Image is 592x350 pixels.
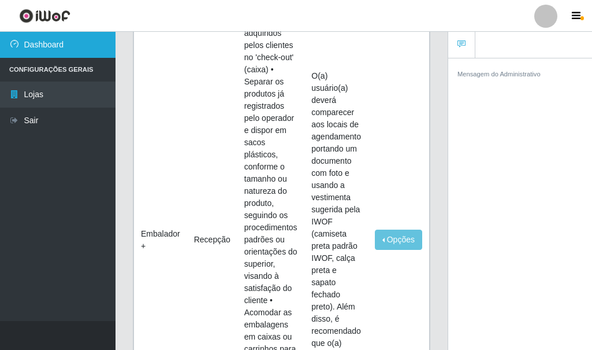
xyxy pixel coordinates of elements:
button: Opções [375,230,422,250]
img: CoreUI Logo [19,9,70,23]
small: Mensagem do Administrativo [457,71,541,78]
